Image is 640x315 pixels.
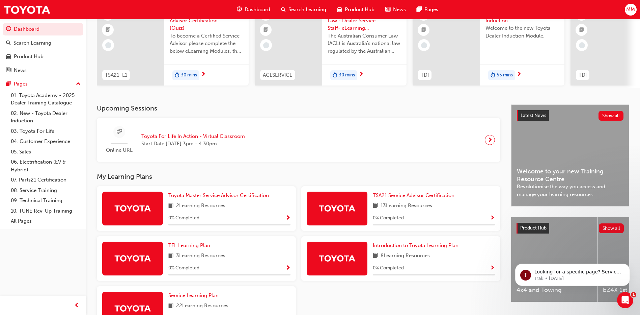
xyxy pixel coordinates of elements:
[385,5,390,14] span: news-icon
[201,72,206,78] span: next-icon
[381,252,430,260] span: 8 Learning Resources
[631,292,636,297] span: 1
[181,71,197,79] span: 30 mins
[373,214,404,222] span: 0 % Completed
[373,202,378,210] span: book-icon
[517,183,623,198] span: Revolutionise the way you access and manage your learning resources.
[168,192,269,198] span: Toyota Master Service Advisor Certification
[168,192,272,199] a: Toyota Master Service Advisor Certification
[102,146,136,154] span: Online URL
[421,26,426,34] span: booktick-icon
[3,37,83,49] a: Search Learning
[373,242,458,248] span: Introduction to Toyota Learning Plan
[8,195,83,206] a: 09. Technical Training
[114,202,151,214] img: Trak
[359,72,364,78] span: next-icon
[599,111,624,121] button: Show all
[373,192,457,199] a: TSA21 Service Advisor Certification
[421,71,429,79] span: TDI
[168,292,221,299] a: Service Learning Plan
[263,71,293,79] span: ACLSERVICE
[617,292,633,308] iframe: Intercom live chat
[373,264,404,272] span: 0 % Completed
[168,214,199,222] span: 0 % Completed
[255,4,407,86] a: 0ACLSERVICEAustralian Consumer Law - Dealer Service Staff- eLearning ModuleThe Australian Consume...
[263,42,269,48] span: learningRecordVerb_NONE-icon
[328,32,401,55] span: The Australian Consumer Law (ACL) is Australia's national law regulated by the Australian Competi...
[517,223,624,234] a: Product HubShow all
[517,110,623,121] a: Latest NewsShow all
[373,252,378,260] span: book-icon
[373,242,461,249] a: Introduction to Toyota Learning Plan
[97,4,249,86] a: 0TSA21_L1TSA21_L1 Service Advisor Certification (Quiz)To become a Certified Service Advisor pleas...
[168,252,173,260] span: book-icon
[263,26,268,34] span: booktick-icon
[276,3,332,17] a: search-iconSearch Learning
[626,6,635,14] span: MM
[8,175,83,185] a: 07. Parts21 Certification
[417,5,422,14] span: pages-icon
[176,202,225,210] span: 2 Learning Resources
[490,214,495,222] button: Show Progress
[3,78,83,90] button: Pages
[490,264,495,272] button: Show Progress
[105,71,127,79] span: TSA21_L1
[393,6,406,14] span: News
[625,4,637,16] button: MM
[337,5,342,14] span: car-icon
[117,128,122,136] span: sessionType_ONLINE_URL-icon
[333,71,337,80] span: duration-icon
[8,157,83,175] a: 06. Electrification (EV & Hybrid)
[13,39,51,47] div: Search Learning
[488,135,493,145] span: next-icon
[97,173,500,180] h3: My Learning Plans
[14,80,28,88] div: Pages
[520,225,547,231] span: Product Hub
[6,26,11,32] span: guage-icon
[318,202,356,214] img: Trak
[490,215,495,221] span: Show Progress
[14,67,27,74] div: News
[76,80,81,89] span: up-icon
[517,72,522,78] span: next-icon
[8,90,83,108] a: 01. Toyota Academy - 2025 Dealer Training Catalogue
[288,6,326,14] span: Search Learning
[237,5,242,14] span: guage-icon
[521,113,546,118] span: Latest News
[8,206,83,216] a: 10. TUNE Rev-Up Training
[8,216,83,226] a: All Pages
[3,2,51,17] img: Trak
[285,214,290,222] button: Show Progress
[490,265,495,271] span: Show Progress
[168,302,173,310] span: book-icon
[168,242,210,248] span: TFL Learning Plan
[175,71,179,80] span: duration-icon
[3,23,83,35] a: Dashboard
[505,249,640,297] iframe: Intercom notifications message
[339,71,355,79] span: 30 mins
[168,202,173,210] span: book-icon
[168,264,199,272] span: 0 % Completed
[8,147,83,157] a: 05. Sales
[579,71,587,79] span: TDI
[105,42,111,48] span: learningRecordVerb_NONE-icon
[579,26,584,34] span: booktick-icon
[285,264,290,272] button: Show Progress
[511,104,629,207] a: Latest NewsShow allWelcome to your new Training Resource CentreRevolutionise the way you access a...
[114,252,151,264] img: Trak
[517,168,623,183] span: Welcome to your new Training Resource Centre
[102,123,495,157] a: Online URLToyota For Life In Action - Virtual ClassroomStart Date:[DATE] 3pm - 4:30pm
[114,302,151,314] img: Trak
[345,6,374,14] span: Product Hub
[328,9,401,32] span: Australian Consumer Law - Dealer Service Staff- eLearning Module
[170,9,243,32] span: TSA21_L1 Service Advisor Certification (Quiz)
[176,252,225,260] span: 3 Learning Resources
[8,136,83,147] a: 04. Customer Experience
[381,202,432,210] span: 13 Learning Resources
[3,50,83,63] a: Product Hub
[285,215,290,221] span: Show Progress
